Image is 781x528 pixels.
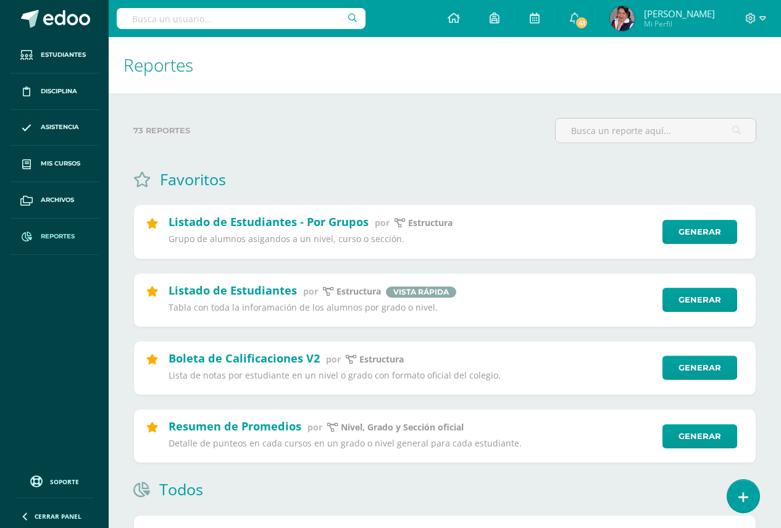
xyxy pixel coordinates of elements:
[50,477,79,486] span: Soporte
[169,370,654,381] p: Lista de notas por estudiante en un nivel o grado con formato oficial del colegio.
[10,73,99,110] a: Disciplina
[117,8,365,29] input: Busca un usuario...
[10,182,99,219] a: Archivos
[169,419,301,434] h2: Resumen de Promedios
[10,110,99,146] a: Asistencia
[123,53,193,77] span: Reportes
[662,424,737,448] a: Generar
[169,302,654,313] p: Tabla con toda la inforamación de los alumnos por grado o nivel.
[169,438,654,449] p: Detalle de punteos en cada cursos en un grado o nivel general para cada estudiante.
[336,286,381,297] p: Estructura
[644,19,715,29] span: Mi Perfil
[341,422,464,433] p: Nivel, Grado y Sección oficial
[169,233,654,245] p: Grupo de alumnos asigandos a un nivel, curso o sección.
[41,50,86,60] span: Estudiantes
[662,288,737,312] a: Generar
[159,479,203,500] h1: Todos
[10,146,99,182] a: Mis cursos
[326,353,341,365] span: por
[15,472,94,489] a: Soporte
[575,16,588,30] span: 41
[556,119,756,143] input: Busca un reporte aquí...
[41,159,80,169] span: Mis cursos
[160,169,226,190] h1: Favoritos
[662,220,737,244] a: Generar
[610,6,635,31] img: 65c5eed485de5d265f87d8d7be17e195.png
[359,354,404,365] p: Estructura
[10,37,99,73] a: Estudiantes
[133,118,545,143] label: 73 reportes
[169,351,320,366] h2: Boleta de Calificaciones V2
[644,7,715,20] span: [PERSON_NAME]
[169,214,369,229] h2: Listado de Estudiantes - Por Grupos
[41,122,79,132] span: Asistencia
[662,356,737,380] a: Generar
[303,285,318,297] span: por
[35,512,81,521] span: Cerrar panel
[408,217,453,228] p: Estructura
[41,232,75,241] span: Reportes
[41,195,74,205] span: Archivos
[375,217,390,228] span: por
[386,287,456,298] span: Vista rápida
[10,219,99,255] a: Reportes
[169,283,297,298] h2: Listado de Estudiantes
[41,86,77,96] span: Disciplina
[307,421,322,433] span: por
